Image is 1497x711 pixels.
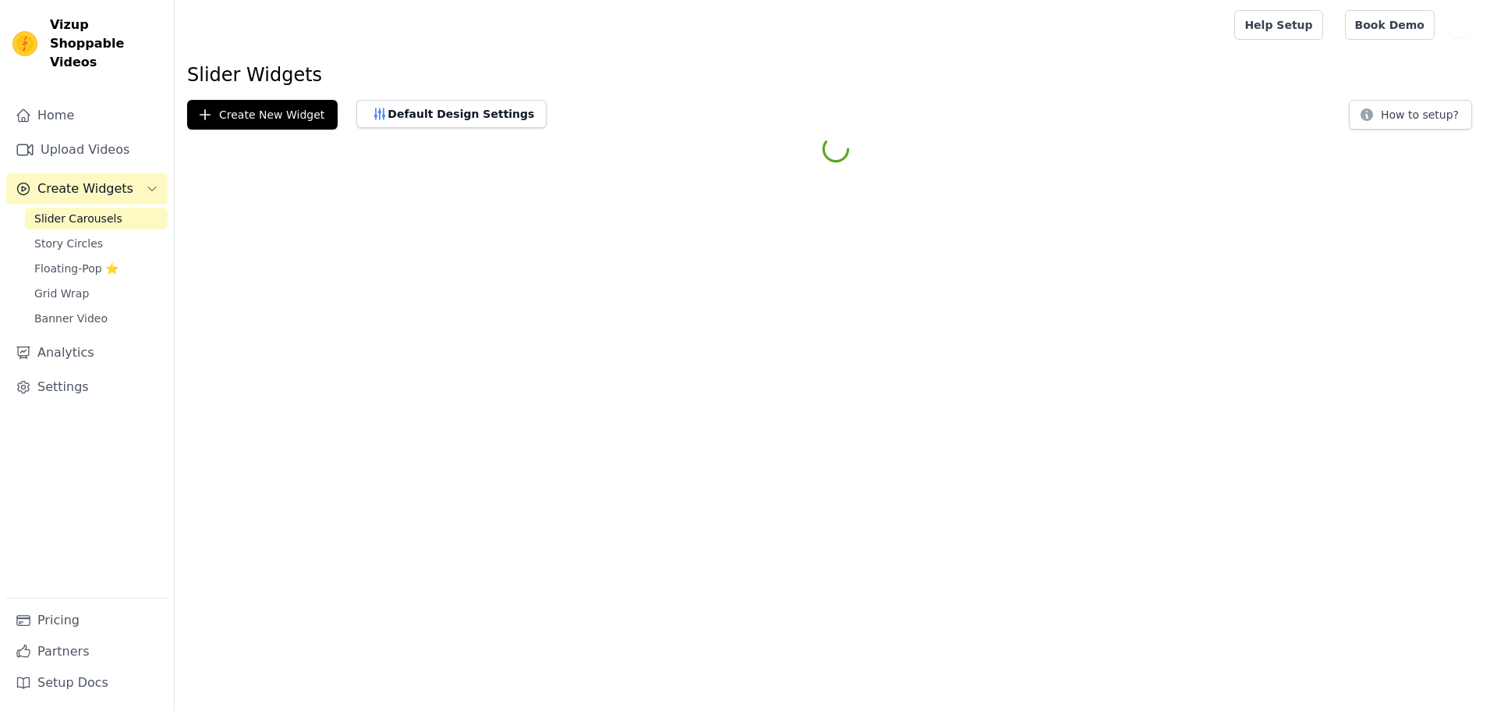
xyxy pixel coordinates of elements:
[34,236,103,251] span: Story Circles
[6,636,168,667] a: Partners
[1349,111,1472,126] a: How to setup?
[6,100,168,131] a: Home
[34,261,119,276] span: Floating-Pop ⭐
[34,286,89,301] span: Grid Wrap
[25,283,168,304] a: Grid Wrap
[34,311,108,326] span: Banner Video
[6,173,168,204] button: Create Widgets
[25,208,168,229] a: Slider Carousels
[25,258,168,279] a: Floating-Pop ⭐
[6,371,168,403] a: Settings
[12,31,37,56] img: Vizup
[25,308,168,329] a: Banner Video
[356,100,547,128] button: Default Design Settings
[50,16,161,72] span: Vizup Shoppable Videos
[37,180,133,198] span: Create Widgets
[6,337,168,368] a: Analytics
[34,211,122,226] span: Slider Carousels
[1345,10,1435,40] a: Book Demo
[1234,10,1322,40] a: Help Setup
[6,605,168,636] a: Pricing
[6,134,168,165] a: Upload Videos
[187,62,1485,87] h1: Slider Widgets
[6,667,168,699] a: Setup Docs
[1349,100,1472,130] button: How to setup?
[187,100,338,130] button: Create New Widget
[25,233,168,254] a: Story Circles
